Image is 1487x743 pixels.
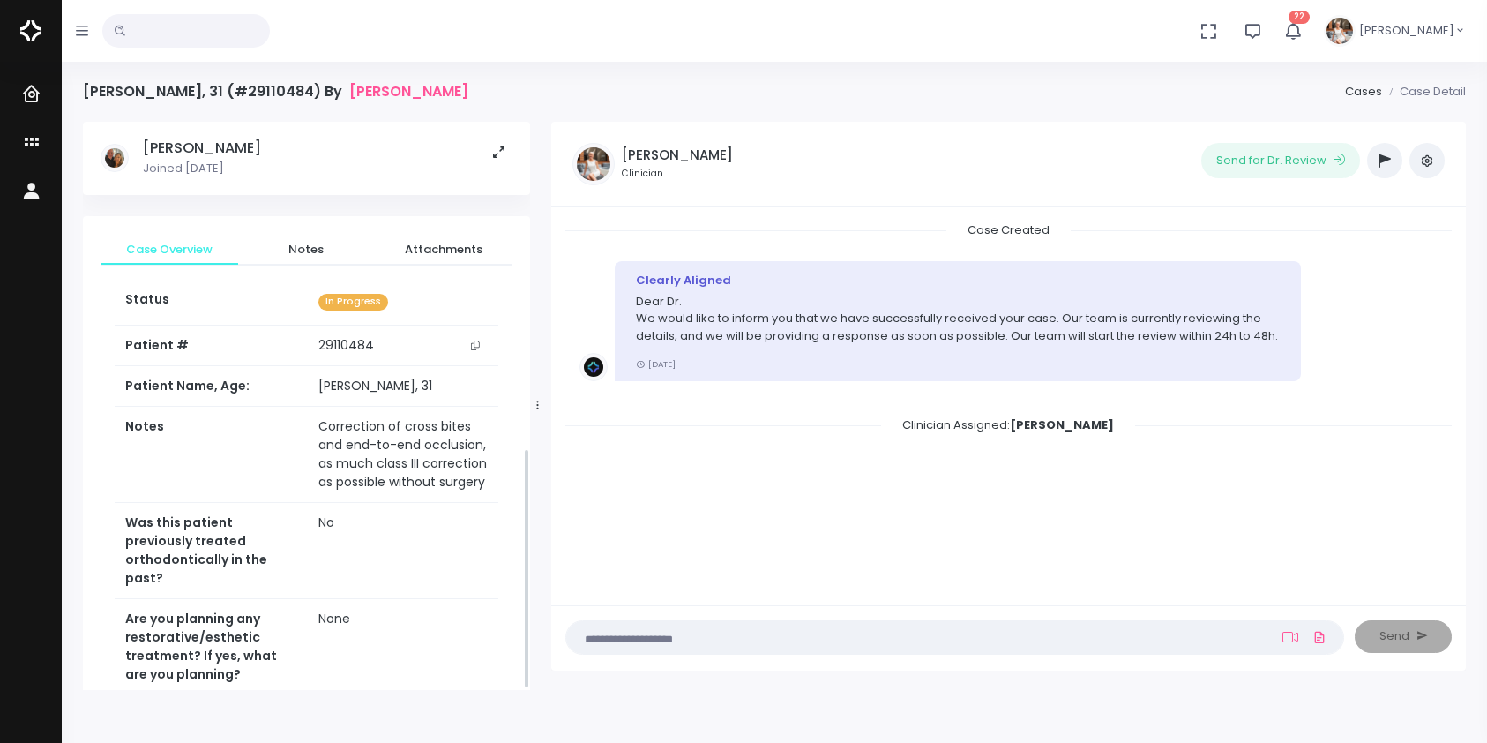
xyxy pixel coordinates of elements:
img: Header Avatar [1324,15,1356,47]
th: Notes [115,407,308,503]
img: Logo Horizontal [20,12,41,49]
b: [PERSON_NAME] [1010,417,1114,433]
th: Are you planning any restorative/esthetic treatment? If yes, what are you planning? [115,599,308,695]
a: [PERSON_NAME] [349,83,468,100]
th: Status [115,280,308,325]
span: Case Overview [115,241,224,259]
span: Clinician Assigned: [881,411,1135,439]
a: Add Files [1309,621,1330,653]
small: [DATE] [636,358,676,370]
span: Notes [252,241,362,259]
span: Case Created [946,216,1071,244]
th: Patient # [115,325,308,366]
span: In Progress [318,294,388,311]
p: Joined [DATE] [143,160,261,177]
h4: [PERSON_NAME], 31 (#29110484) By [83,83,468,100]
td: [PERSON_NAME], 31 [308,366,497,407]
h5: [PERSON_NAME] [622,147,733,163]
div: scrollable content [83,122,530,690]
td: Correction of cross bites and end-to-end occlusion, as much class III correction as possible with... [308,407,497,503]
td: No [308,503,497,599]
div: Clearly Aligned [636,272,1281,289]
a: Add Loom Video [1279,630,1302,644]
p: Dear Dr. We would like to inform you that we have successfully received your case. Our team is cu... [636,293,1281,345]
button: Send for Dr. Review [1201,143,1360,178]
th: Was this patient previously treated orthodontically in the past? [115,503,308,599]
th: Patient Name, Age: [115,366,308,407]
a: Cases [1345,83,1382,100]
span: Attachments [389,241,498,259]
div: scrollable content [565,221,1452,588]
li: Case Detail [1382,83,1466,101]
td: None [308,599,497,695]
span: 22 [1289,11,1310,24]
td: 29110484 [308,326,497,366]
small: Clinician [622,167,733,181]
h5: [PERSON_NAME] [143,139,261,157]
span: [PERSON_NAME] [1359,22,1454,40]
